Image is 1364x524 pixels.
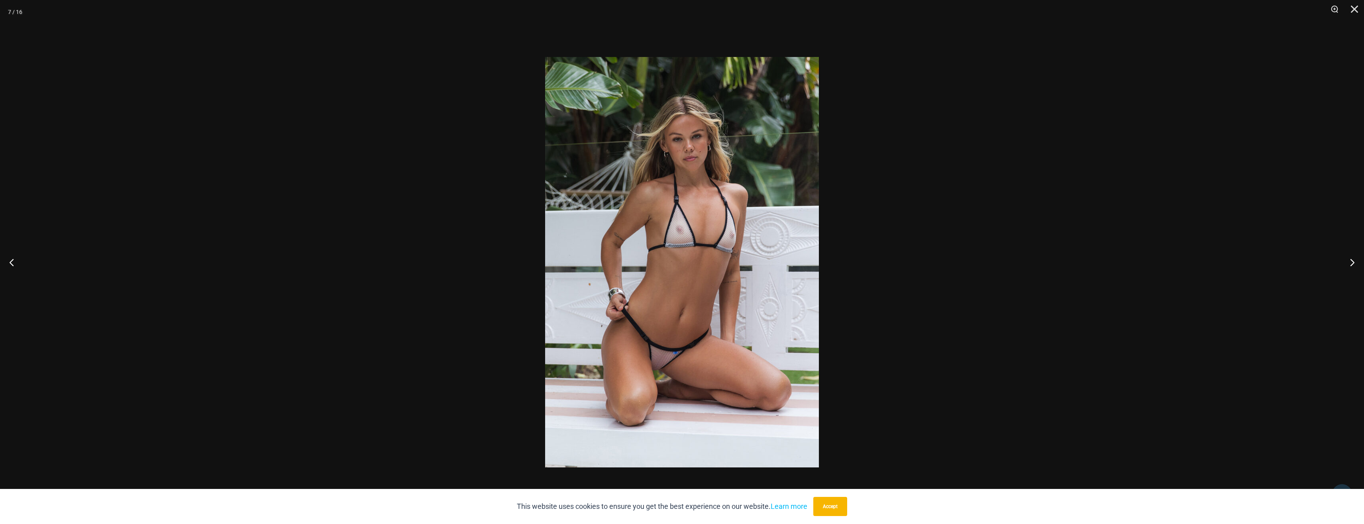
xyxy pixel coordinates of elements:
[771,502,807,510] a: Learn more
[517,500,807,512] p: This website uses cookies to ensure you get the best experience on our website.
[813,497,847,516] button: Accept
[1334,242,1364,282] button: Next
[545,57,819,467] img: Trade Winds IvoryInk 317 Top 469 Thong 10
[8,6,22,18] div: 7 / 16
